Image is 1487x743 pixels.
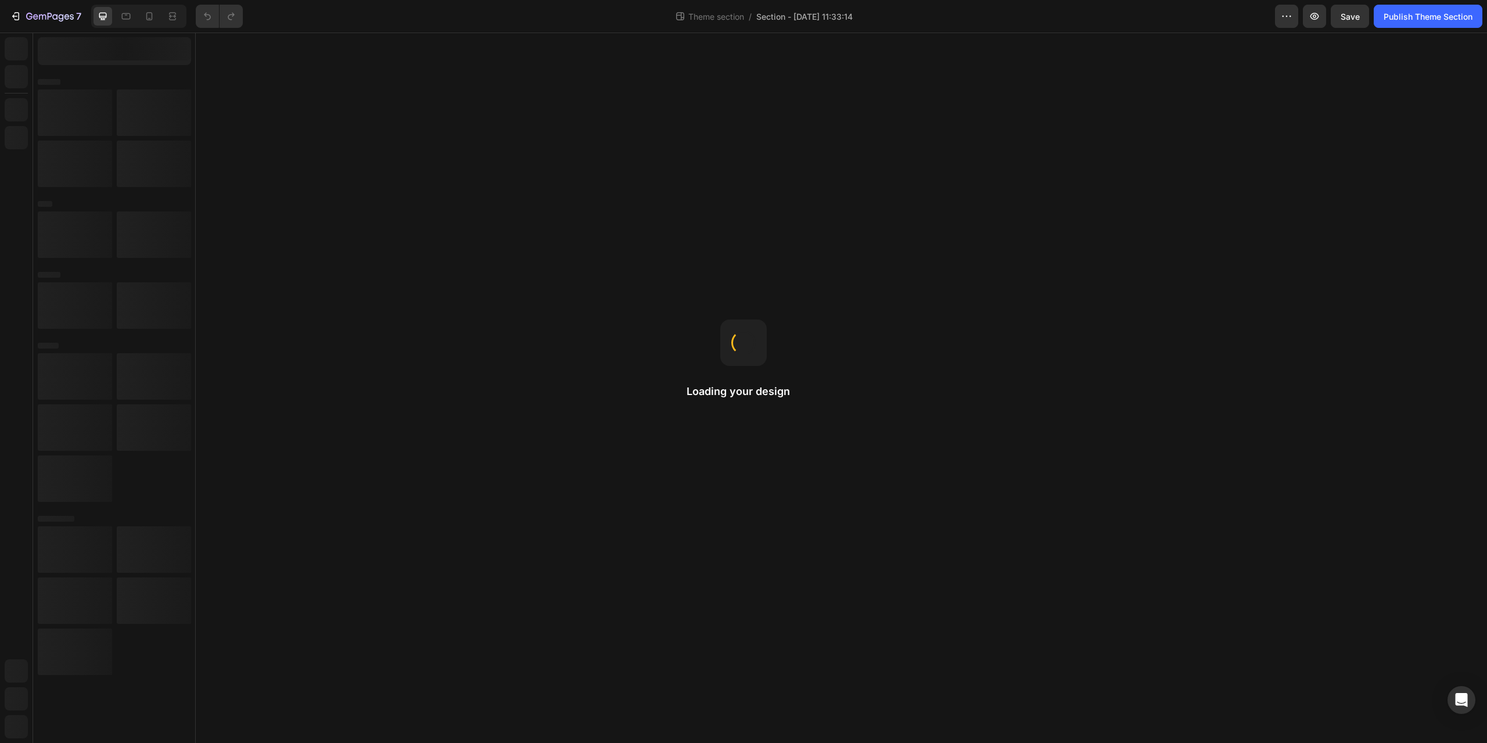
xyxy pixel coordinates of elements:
[76,9,81,23] p: 7
[756,10,853,23] span: Section - [DATE] 11:33:14
[1448,686,1475,714] div: Open Intercom Messenger
[196,5,243,28] div: Undo/Redo
[687,385,800,399] h2: Loading your design
[749,10,752,23] span: /
[1384,10,1472,23] div: Publish Theme Section
[1374,5,1482,28] button: Publish Theme Section
[5,5,87,28] button: 7
[686,10,746,23] span: Theme section
[1341,12,1360,21] span: Save
[1331,5,1369,28] button: Save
